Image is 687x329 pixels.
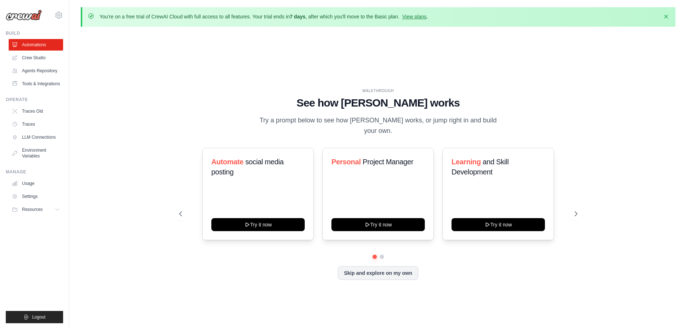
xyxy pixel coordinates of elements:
[9,78,63,90] a: Tools & Integrations
[338,266,418,280] button: Skip and explore on my own
[9,204,63,215] button: Resources
[9,191,63,202] a: Settings
[402,14,426,20] a: View plans
[22,207,43,212] span: Resources
[32,314,45,320] span: Logout
[211,218,305,231] button: Try it now
[100,13,428,20] p: You're on a free trial of CrewAI Cloud with full access to all features. Your trial ends in , aft...
[9,178,63,189] a: Usage
[257,115,499,137] p: Try a prompt below to see how [PERSON_NAME] works, or jump right in and build your own.
[6,97,63,103] div: Operate
[6,30,63,36] div: Build
[6,311,63,323] button: Logout
[179,96,577,109] h1: See how [PERSON_NAME] works
[9,131,63,143] a: LLM Connections
[331,218,425,231] button: Try it now
[290,14,305,20] strong: 7 days
[9,39,63,51] a: Automations
[331,158,361,166] span: Personal
[362,158,413,166] span: Project Manager
[9,65,63,77] a: Agents Repository
[179,88,577,94] div: WALKTHROUGH
[211,158,284,176] span: social media posting
[452,218,545,231] button: Try it now
[9,52,63,64] a: Crew Studio
[9,144,63,162] a: Environment Variables
[9,105,63,117] a: Traces Old
[211,158,243,166] span: Automate
[452,158,481,166] span: Learning
[6,10,42,21] img: Logo
[6,169,63,175] div: Manage
[9,118,63,130] a: Traces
